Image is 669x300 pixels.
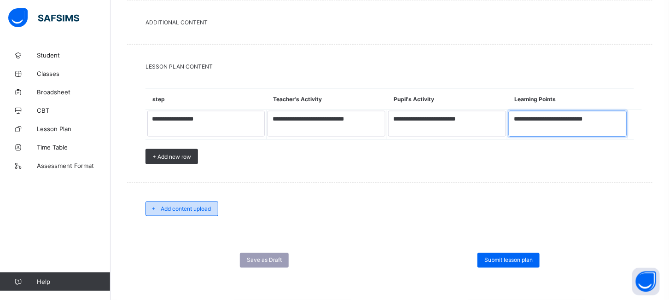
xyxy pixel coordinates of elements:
img: safsims [8,8,79,28]
th: step [146,89,267,110]
span: Assessment Format [37,162,111,169]
span: Submit lesson plan [484,257,533,264]
span: Save as Draft [247,257,282,264]
th: Teacher's Activity [266,89,387,110]
span: + Add new row [152,153,191,160]
span: Time Table [37,144,111,151]
span: Lesson Plan [37,125,111,133]
th: Learning Points [507,89,628,110]
span: Student [37,52,111,59]
button: Open asap [632,268,660,295]
span: Help [37,278,110,285]
span: Add content upload [161,205,211,212]
span: Additional Content [145,19,634,26]
span: LESSON PLAN CONTENT [145,63,634,70]
th: Pupil's Activity [387,89,507,110]
span: CBT [37,107,111,114]
span: Broadsheet [37,88,111,96]
span: Classes [37,70,111,77]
